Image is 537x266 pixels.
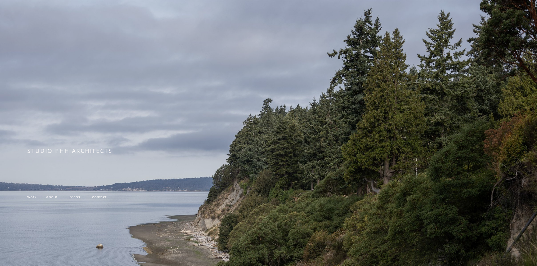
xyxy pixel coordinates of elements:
a: contact [92,194,107,199]
span: STUDIO PHH ARCHITECTS [27,147,113,154]
a: about [46,194,57,199]
a: work [27,194,37,199]
a: press [69,194,80,199]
